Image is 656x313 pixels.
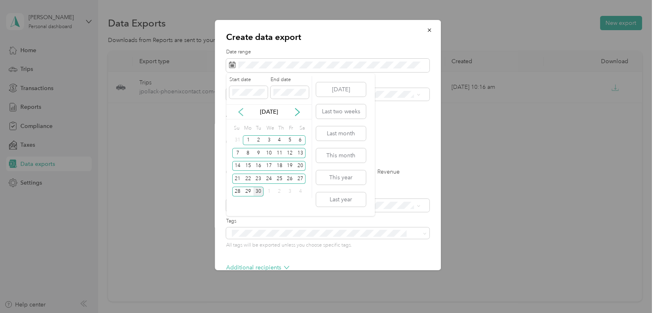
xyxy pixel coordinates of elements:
[232,174,243,184] div: 21
[295,187,306,197] div: 4
[285,161,295,171] div: 19
[253,148,264,158] div: 9
[285,174,295,184] div: 26
[274,148,285,158] div: 11
[295,174,306,184] div: 27
[232,148,243,158] div: 7
[298,122,306,134] div: Sa
[232,187,243,197] div: 28
[227,218,430,225] label: Tags
[253,135,264,145] div: 2
[316,82,366,97] button: [DATE]
[316,104,366,119] button: Last two weeks
[264,135,274,145] div: 3
[227,31,430,43] p: Create data export
[232,161,243,171] div: 14
[369,169,400,175] label: Revenue
[274,135,285,145] div: 4
[274,174,285,184] div: 25
[227,263,290,272] p: Additional recipients
[252,108,286,116] p: [DATE]
[254,122,262,134] div: Tu
[316,170,366,185] button: This year
[227,242,430,249] p: All tags will be exported unless you choose specific tags.
[285,148,295,158] div: 12
[243,187,253,197] div: 29
[264,187,274,197] div: 1
[271,76,309,84] label: End date
[265,122,274,134] div: We
[253,187,264,197] div: 30
[285,135,295,145] div: 5
[274,187,285,197] div: 2
[232,122,240,134] div: Su
[295,161,306,171] div: 20
[229,76,268,84] label: Start date
[243,135,253,145] div: 1
[274,161,285,171] div: 18
[277,122,285,134] div: Th
[253,174,264,184] div: 23
[253,161,264,171] div: 16
[227,48,430,56] label: Date range
[264,148,274,158] div: 10
[316,126,366,141] button: Last month
[287,122,295,134] div: Fr
[316,148,366,163] button: This month
[295,148,306,158] div: 13
[264,161,274,171] div: 17
[243,174,253,184] div: 22
[243,148,253,158] div: 8
[243,161,253,171] div: 15
[316,192,366,207] button: Last year
[264,174,274,184] div: 24
[232,135,243,145] div: 31
[610,267,656,313] iframe: Everlance-gr Chat Button Frame
[285,187,295,197] div: 3
[295,135,306,145] div: 6
[243,122,252,134] div: Mo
